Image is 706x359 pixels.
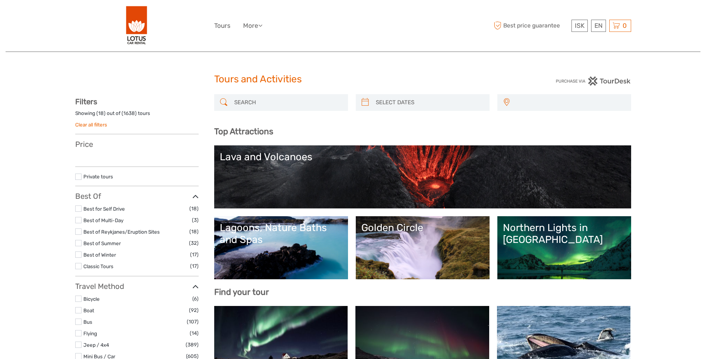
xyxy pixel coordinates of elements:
b: Find your tour [214,287,269,297]
div: Northern Lights in [GEOGRAPHIC_DATA] [503,222,626,246]
label: 1638 [123,110,135,117]
div: Lagoons, Nature Baths and Spas [220,222,342,246]
label: 18 [98,110,104,117]
span: 0 [622,22,628,29]
a: Lagoons, Nature Baths and Spas [220,222,342,274]
span: (107) [187,317,199,326]
h3: Travel Method [75,282,199,291]
img: 443-e2bd2384-01f0-477a-b1bf-f993e7f52e7d_logo_big.png [126,6,148,46]
a: Tours [214,20,231,31]
input: SELECT DATES [373,96,486,109]
span: (32) [189,239,199,247]
a: Boat [83,307,94,313]
b: Top Attractions [214,126,273,136]
img: PurchaseViaTourDesk.png [556,76,631,86]
h3: Price [75,140,199,149]
div: Lava and Volcanoes [220,151,626,163]
span: (3) [192,216,199,224]
span: (17) [190,262,199,270]
a: Classic Tours [83,263,113,269]
a: More [243,20,262,31]
span: (14) [190,329,199,337]
h1: Tours and Activities [214,73,492,85]
span: (17) [190,250,199,259]
div: Golden Circle [361,222,484,234]
a: Best for Self Drive [83,206,125,212]
a: Bus [83,319,92,325]
span: (389) [186,340,199,349]
h3: Best Of [75,192,199,201]
span: (18) [189,204,199,213]
a: Northern Lights in [GEOGRAPHIC_DATA] [503,222,626,274]
a: Jeep / 4x4 [83,342,109,348]
span: ISK [575,22,584,29]
a: Best of Summer [83,240,121,246]
div: Showing ( ) out of ( ) tours [75,110,199,121]
a: Bicycle [83,296,100,302]
div: EN [591,20,606,32]
span: Best price guarantee [492,20,570,32]
a: Golden Circle [361,222,484,274]
a: Clear all filters [75,122,107,128]
span: (18) [189,227,199,236]
a: Best of Winter [83,252,116,258]
a: Private tours [83,174,113,179]
a: Best of Multi-Day [83,217,123,223]
strong: Filters [75,97,97,106]
a: Best of Reykjanes/Eruption Sites [83,229,160,235]
a: Lava and Volcanoes [220,151,626,203]
span: (92) [189,306,199,314]
span: (6) [192,294,199,303]
a: Flying [83,330,97,336]
input: SEARCH [231,96,344,109]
